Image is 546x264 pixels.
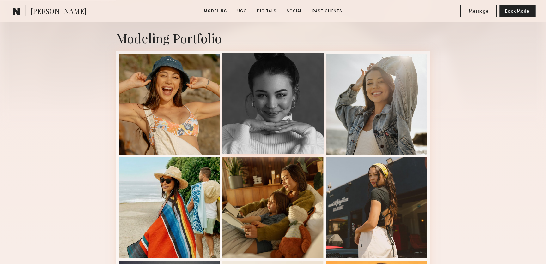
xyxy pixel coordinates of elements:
button: Book Model [499,5,536,17]
div: Modeling Portfolio [116,30,430,46]
a: Social [284,9,305,14]
button: Message [460,5,497,17]
a: Past Clients [310,9,345,14]
a: Modeling [201,9,230,14]
a: UGC [235,9,249,14]
a: Digitals [254,9,279,14]
span: [PERSON_NAME] [31,6,86,17]
a: Book Model [499,8,536,14]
